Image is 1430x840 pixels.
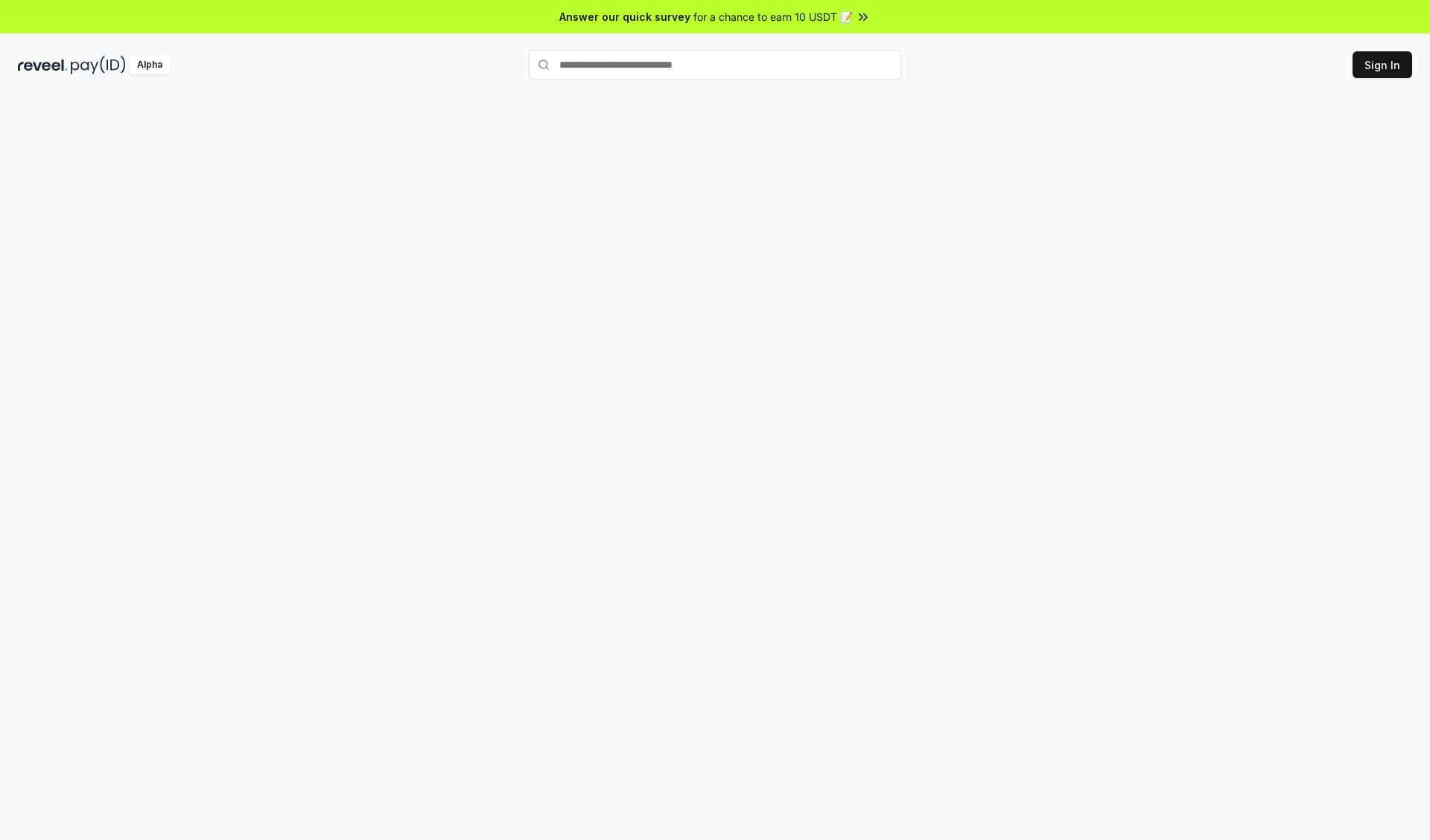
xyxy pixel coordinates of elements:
img: reveel_dark [18,56,68,74]
button: Sign In [1353,51,1412,78]
img: pay_id [71,56,126,74]
span: Answer our quick survey [559,9,690,25]
div: Alpha [129,56,171,74]
span: for a chance to earn 10 USDT 📝 [693,9,853,25]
